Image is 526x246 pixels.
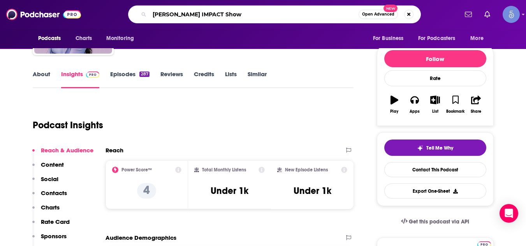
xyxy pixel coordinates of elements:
button: Open AdvancedNew [359,10,398,19]
div: Bookmark [446,109,464,114]
button: Social [32,175,58,190]
img: tell me why sparkle [417,145,423,151]
button: Follow [384,50,486,67]
button: open menu [465,31,493,46]
span: Logged in as Spiral5-G1 [503,6,520,23]
div: Share [471,109,481,114]
span: More [470,33,484,44]
div: Search podcasts, credits, & more... [128,5,421,23]
a: Show notifications dropdown [481,8,493,21]
p: Contacts [41,189,67,197]
a: InsightsPodchaser Pro [61,70,100,88]
h2: Power Score™ [121,167,152,173]
p: Sponsors [41,232,67,240]
button: open menu [101,31,144,46]
button: open menu [413,31,467,46]
span: Get this podcast via API [409,218,469,225]
p: Reach & Audience [41,147,93,154]
a: Episodes287 [110,70,149,88]
span: Charts [76,33,92,44]
img: Podchaser - Follow, Share and Rate Podcasts [6,7,81,22]
a: Lists [225,70,237,88]
a: Contact This Podcast [384,162,486,177]
h1: Podcast Insights [33,119,103,131]
button: List [425,91,445,119]
span: For Business [373,33,404,44]
button: tell me why sparkleTell Me Why [384,140,486,156]
a: Similar [248,70,267,88]
h3: Under 1k [294,185,331,197]
button: Apps [405,91,425,119]
a: Reviews [160,70,183,88]
button: Play [384,91,405,119]
div: Rate [384,70,486,86]
span: New [384,5,398,12]
span: Podcasts [38,33,61,44]
a: About [33,70,50,88]
span: For Podcasters [418,33,456,44]
a: Get this podcast via API [395,212,476,231]
button: Share [466,91,486,119]
img: Podchaser Pro [86,72,100,78]
img: User Profile [503,6,520,23]
p: Rate Card [41,218,70,225]
div: 287 [139,72,149,77]
span: Monitoring [106,33,134,44]
span: Open Advanced [362,12,394,16]
input: Search podcasts, credits, & more... [150,8,359,21]
button: open menu [33,31,71,46]
div: Apps [410,109,420,114]
h3: Under 1k [211,185,248,197]
button: Rate Card [32,218,70,232]
h2: Total Monthly Listens [202,167,246,173]
button: Contacts [32,189,67,204]
button: Show profile menu [503,6,520,23]
h2: New Episode Listens [285,167,328,173]
button: Reach & Audience [32,147,93,161]
button: Charts [32,204,60,218]
div: Open Intercom Messenger [500,204,518,223]
button: open menu [368,31,413,46]
p: Social [41,175,58,183]
h2: Audience Demographics [106,234,176,241]
p: 4 [137,183,156,199]
a: Show notifications dropdown [462,8,475,21]
p: Content [41,161,64,168]
a: Charts [70,31,97,46]
button: Bookmark [445,91,466,119]
button: Export One-Sheet [384,183,486,199]
a: Credits [194,70,214,88]
p: Charts [41,204,60,211]
div: Play [390,109,398,114]
div: List [432,109,438,114]
h2: Reach [106,147,123,154]
span: Tell Me Why [426,145,453,151]
button: Content [32,161,64,175]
